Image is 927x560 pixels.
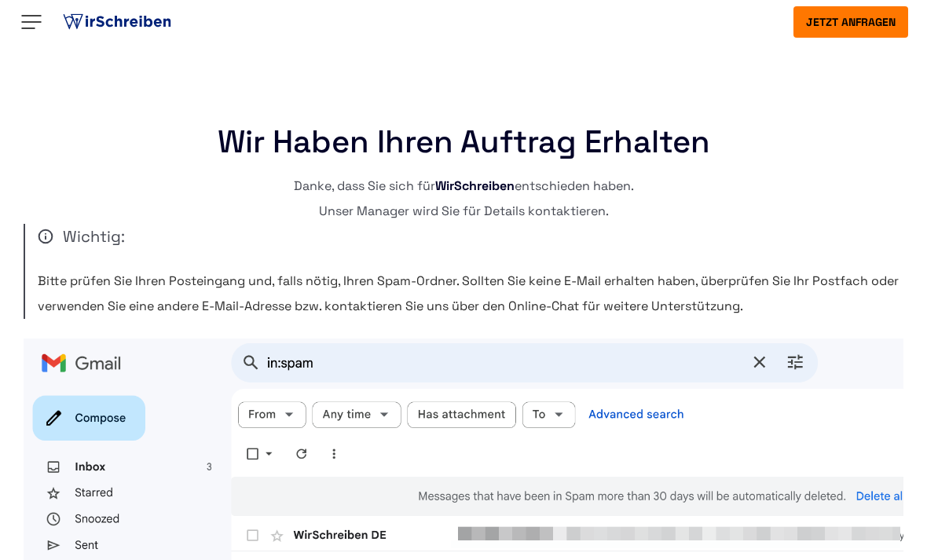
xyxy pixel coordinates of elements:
[24,126,903,158] h1: Wir haben Ihren Auftrag erhalten
[435,178,515,194] strong: WirSchreiben
[793,6,908,38] button: Jetzt anfragen
[24,199,903,224] p: Unser Manager wird Sie für Details kontaktieren.
[60,10,174,34] img: logo ghostwriter-österreich
[38,269,903,319] p: Bitte prüfen Sie Ihren Posteingang und, falls nötig, Ihren Spam-Ordner. Sollten Sie keine E-Mail ...
[38,224,903,249] span: Wichtig:
[24,174,903,199] p: Danke, dass Sie sich für entschieden haben.
[19,9,44,35] img: Menu open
